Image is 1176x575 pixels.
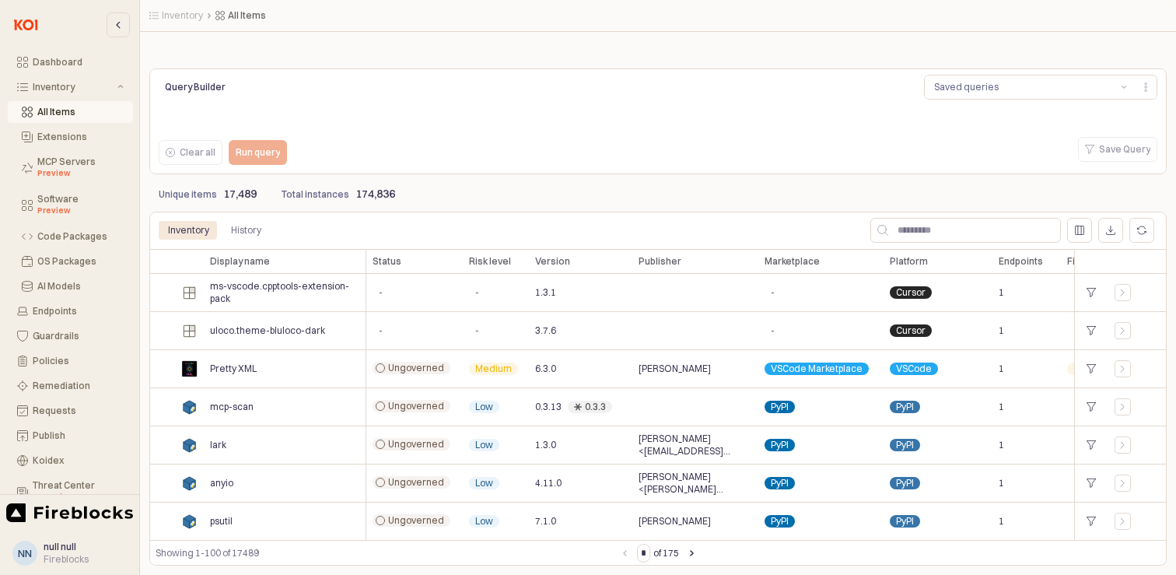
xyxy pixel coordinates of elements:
[33,57,124,68] div: Dashboard
[8,151,133,185] button: MCP Servers
[999,401,1004,413] span: 1
[999,515,1004,528] span: 1
[159,188,217,202] p: Unique items
[896,477,914,489] span: PyPI
[33,82,114,93] div: Inventory
[682,544,701,563] button: Next page
[8,126,133,148] button: Extensions
[771,363,863,375] span: VSCode Marketplace
[159,140,222,165] button: Clear all
[8,76,133,98] button: Inventory
[37,156,124,180] div: MCP Servers
[771,286,775,299] span: -
[585,401,606,413] div: 0.3.3
[18,545,32,561] div: nn
[37,107,124,117] div: All Items
[1081,359,1102,379] div: +
[1081,435,1102,455] div: +
[210,324,325,337] span: uloco.theme-bluloco-dark
[37,231,124,242] div: Code Packages
[8,450,133,472] button: Koidex
[535,515,556,528] span: 7.1.0
[231,221,261,240] div: History
[999,255,1043,268] span: Endpoints
[37,131,124,142] div: Extensions
[44,541,76,552] span: null null
[156,545,615,561] div: Showing 1-100 of 17489
[37,256,124,267] div: OS Packages
[771,401,789,413] span: PyPI
[282,188,349,202] p: Total instances
[8,375,133,397] button: Remediation
[896,439,914,451] span: PyPI
[475,324,479,337] span: -
[8,400,133,422] button: Requests
[388,476,444,489] span: Ungoverned
[896,286,926,299] span: Cursor
[388,400,444,412] span: Ungoverned
[475,286,479,299] span: -
[379,286,383,299] span: -
[210,363,257,375] span: Pretty XML
[925,75,1115,99] button: Saved queries
[1081,282,1102,303] div: +
[771,477,789,489] span: PyPI
[999,439,1004,451] span: 1
[535,363,556,375] span: 6.3.0
[8,101,133,123] button: All Items
[37,205,124,217] div: Preview
[388,362,444,374] span: Ungoverned
[896,401,914,413] span: PyPI
[379,324,383,337] span: -
[355,186,395,202] p: 174,836
[8,251,133,272] button: OS Packages
[165,80,366,94] p: Query Builder
[37,281,124,292] div: AI Models
[44,553,89,566] div: Fireblocks
[1078,137,1157,162] button: Save Query
[8,275,133,297] button: AI Models
[896,324,926,337] span: Cursor
[210,401,254,413] span: mcp-scan
[8,51,133,73] button: Dashboard
[535,255,570,268] span: Version
[1081,321,1102,341] div: +
[771,439,789,451] span: PyPI
[475,401,493,413] span: Low
[639,433,752,458] span: [PERSON_NAME] <[EMAIL_ADDRESS][DOMAIN_NAME]>
[210,439,226,451] span: lark
[1134,75,1157,100] button: Menu
[8,188,133,223] button: Software
[180,146,215,159] p: Clear all
[210,477,233,489] span: anyio
[33,331,124,342] div: Guardrails
[639,515,711,528] span: [PERSON_NAME]
[765,255,820,268] span: Marketplace
[33,480,124,503] div: Threat Center
[896,515,914,528] span: PyPI
[638,545,649,562] input: Page
[475,477,493,489] span: Low
[1081,473,1102,493] div: +
[8,226,133,247] button: Code Packages
[653,545,679,561] label: of 175
[149,9,828,22] nav: Breadcrumbs
[33,430,124,441] div: Publish
[1115,75,1133,99] button: הצג הצעות
[210,515,233,528] span: psutil
[469,255,511,268] span: Risk level
[771,324,775,337] span: -
[222,221,271,240] div: History
[999,324,1004,337] span: 1
[388,438,444,451] span: Ungoverned
[535,401,562,413] span: 0.3.13
[210,255,270,268] span: Display name
[934,79,999,95] div: Saved queries
[1099,143,1150,156] p: Save Query
[475,363,512,375] span: Medium
[8,350,133,372] button: Policies
[168,221,209,240] div: Inventory
[229,140,287,165] button: Run query
[639,255,681,268] span: Publisher
[159,106,1157,137] iframe: QueryBuildingItay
